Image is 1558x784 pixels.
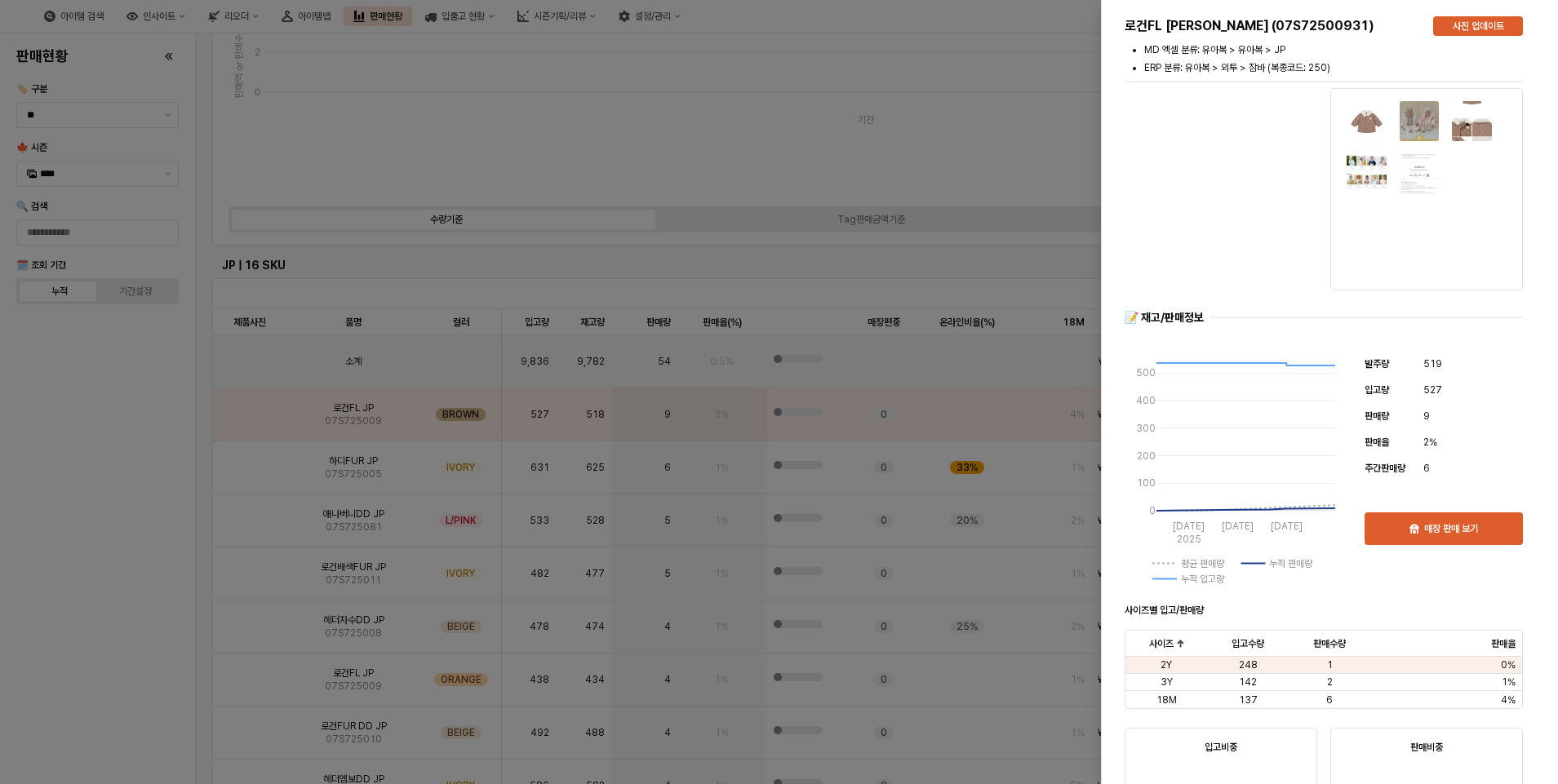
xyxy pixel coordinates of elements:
span: 248 [1239,658,1258,671]
button: 매장 판매 보기 [1365,512,1523,545]
span: 판매율 [1365,436,1389,448]
span: 입고량 [1365,384,1389,396]
span: 판매율 [1491,637,1516,650]
span: 2% [1423,434,1437,450]
span: 18M [1156,693,1177,706]
span: 137 [1239,693,1258,706]
strong: 판매비중 [1410,742,1443,753]
strong: 사이즈별 입고/판매량 [1125,605,1204,616]
li: ERP 분류: 유아복 > 외투 > 잠바 (복종코드: 250) [1144,60,1523,75]
span: 2Y [1161,658,1172,671]
span: 1% [1502,675,1516,689]
span: 0% [1501,658,1516,671]
span: 발주량 [1365,358,1389,370]
div: 📝 재고/판매정보 [1125,310,1204,326]
span: 527 [1423,382,1442,398]
p: 매장 판매 보기 [1424,522,1478,535]
span: 6 [1423,460,1430,476]
h5: 로건FL [PERSON_NAME] (07S72500931) [1125,18,1420,34]
span: 519 [1423,356,1442,372]
span: 주간판매량 [1365,463,1405,474]
strong: 입고비중 [1205,742,1237,753]
span: 판매량 [1365,410,1389,422]
span: 1 [1327,658,1333,671]
span: 입고수량 [1232,637,1264,650]
p: 사진 업데이트 [1453,20,1504,33]
span: 4% [1501,693,1516,706]
span: 9 [1423,408,1430,424]
span: 142 [1239,675,1257,689]
li: MD 엑셀 분류: 유아복 > 유아복 > JP [1144,42,1523,57]
span: 판매수량 [1313,637,1346,650]
span: 3Y [1161,675,1173,689]
span: 2 [1327,675,1333,689]
span: 6 [1326,693,1333,706]
span: 사이즈 [1149,637,1174,650]
button: 사진 업데이트 [1433,16,1523,36]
